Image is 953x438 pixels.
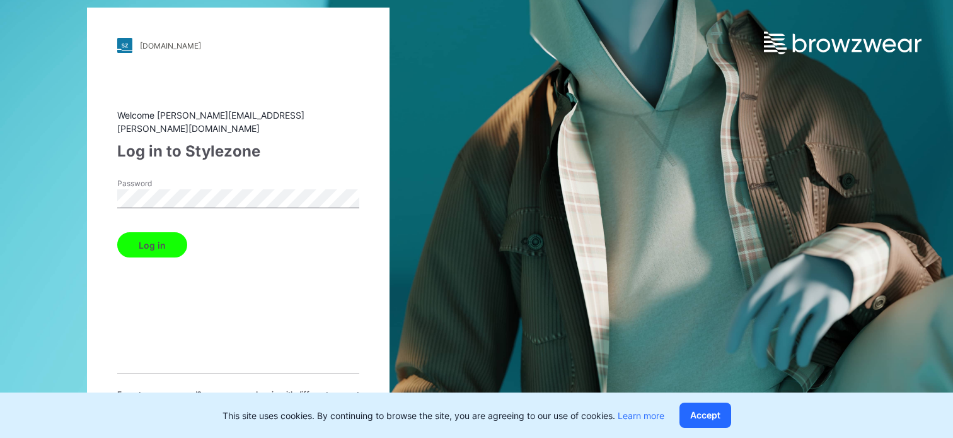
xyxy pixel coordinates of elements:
p: This site uses cookies. By continuing to browse the site, you are agreeing to our use of cookies. [222,409,664,422]
img: stylezone-logo.562084cfcfab977791bfbf7441f1a819.svg [117,38,132,53]
span: Log in with different account [256,389,359,400]
a: [DOMAIN_NAME] [117,38,359,53]
span: Forget your password? [117,389,202,400]
a: Learn more [618,410,664,421]
div: Welcome [PERSON_NAME][EMAIL_ADDRESS][PERSON_NAME][DOMAIN_NAME] [117,109,359,135]
button: Log in [117,232,187,257]
img: browzwear-logo.e42bd6dac1945053ebaf764b6aa21510.svg [764,32,921,54]
div: Log in to Stylezone [117,140,359,163]
label: Password [117,178,205,189]
div: [DOMAIN_NAME] [140,41,201,50]
button: Accept [679,403,731,428]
